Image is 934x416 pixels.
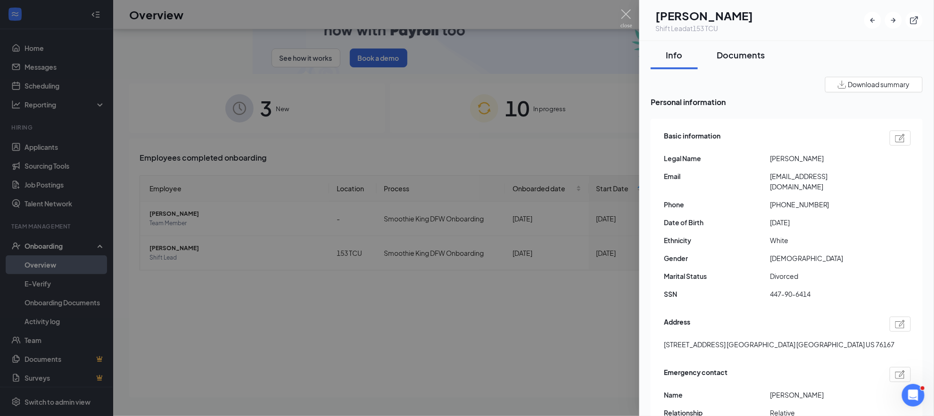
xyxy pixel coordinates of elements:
iframe: Intercom live chat [902,384,925,407]
span: Marital Status [664,271,770,281]
svg: ArrowLeftNew [868,16,877,25]
span: [PERSON_NAME] [770,390,876,400]
span: [STREET_ADDRESS] [GEOGRAPHIC_DATA] [GEOGRAPHIC_DATA] US 76167 [664,339,895,350]
span: [PERSON_NAME] [770,153,876,163]
span: [DATE] [770,217,876,228]
span: Address [664,317,690,332]
span: [EMAIL_ADDRESS][DOMAIN_NAME] [770,171,876,192]
span: Emergency contact [664,367,727,382]
svg: ExternalLink [909,16,919,25]
span: Date of Birth [664,217,770,228]
span: [PHONE_NUMBER] [770,199,876,210]
span: Personal information [651,96,923,108]
div: Shift Lead at 153 TCU [655,24,753,33]
button: ExternalLink [906,12,923,29]
span: Download summary [848,80,910,90]
span: Phone [664,199,770,210]
div: Info [660,49,688,61]
span: White [770,235,876,245]
span: Ethnicity [664,235,770,245]
h1: [PERSON_NAME] [655,8,753,24]
div: Documents [717,49,765,61]
span: Legal Name [664,153,770,163]
span: Basic information [664,131,720,146]
span: Divorced [770,271,876,281]
span: SSN [664,289,770,299]
span: Name [664,390,770,400]
span: Gender [664,253,770,263]
button: Download summary [825,77,923,92]
span: Email [664,171,770,181]
span: [DEMOGRAPHIC_DATA] [770,253,876,263]
svg: ArrowRight [889,16,898,25]
button: ArrowRight [885,12,902,29]
span: 447-90-6414 [770,289,876,299]
button: ArrowLeftNew [864,12,881,29]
